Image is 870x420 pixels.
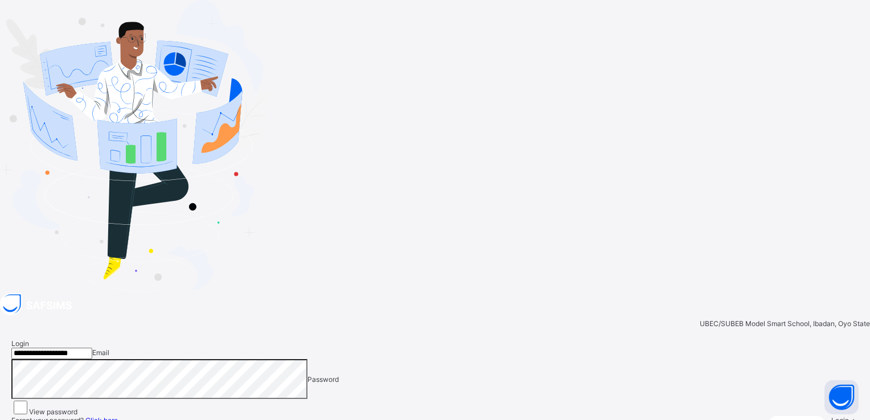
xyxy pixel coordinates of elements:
button: Open asap [824,380,859,414]
label: View password [29,407,77,416]
span: Password [307,375,339,384]
span: Email [92,348,109,357]
span: UBEC/SUBEB Model Smart School, Ibadan, Oyo State [700,319,870,328]
span: Login [11,339,29,348]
